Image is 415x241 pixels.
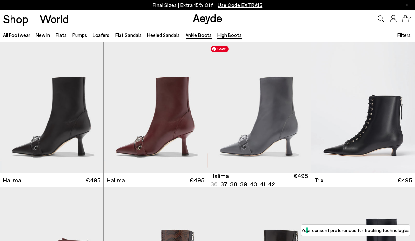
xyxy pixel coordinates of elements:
ul: variant [210,180,273,188]
a: Flat Sandals [115,32,142,38]
a: Trixi €495 [311,173,415,187]
a: 0 [402,15,409,22]
a: World [40,13,69,25]
span: Save [211,46,229,52]
span: Halima [210,172,229,180]
li: 37 [220,180,228,188]
a: All Footwear [3,32,30,38]
span: Trixi [314,176,325,184]
li: 40 [250,180,257,188]
a: Next slide Previous slide [207,42,311,172]
a: High Boots [217,32,242,38]
button: Your consent preferences for tracking technologies [301,225,410,236]
p: Final Sizes | Extra 15% Off [153,1,263,9]
span: Filters [397,32,411,38]
img: Trixi Lace-Up Boots [311,42,415,172]
span: €495 [86,176,100,184]
a: Loafers [93,32,109,38]
a: Aeyde [193,11,222,25]
span: Halima [3,176,21,184]
li: 39 [240,180,247,188]
label: Your consent preferences for tracking technologies [301,227,410,234]
span: €495 [293,172,308,188]
a: Halima 36 37 38 39 40 41 42 €495 [207,173,311,187]
li: 41 [260,180,265,188]
a: Shop [3,13,28,25]
a: Heeled Sandals [147,32,180,38]
a: Flats [56,32,67,38]
span: Navigate to /collections/ss25-final-sizes [218,2,262,8]
li: 38 [230,180,237,188]
a: Halima €495 [104,173,207,187]
span: Halima [107,176,125,184]
a: New In [36,32,50,38]
span: 0 [409,17,412,21]
a: Pumps [72,32,87,38]
div: 1 / 6 [207,42,311,172]
img: Halima Eyelet Pointed Boots [104,42,207,172]
a: Ankle Boots [186,32,212,38]
span: €495 [397,176,412,184]
span: €495 [189,176,204,184]
img: Halima Eyelet Pointed Boots [207,42,311,172]
li: 42 [268,180,275,188]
